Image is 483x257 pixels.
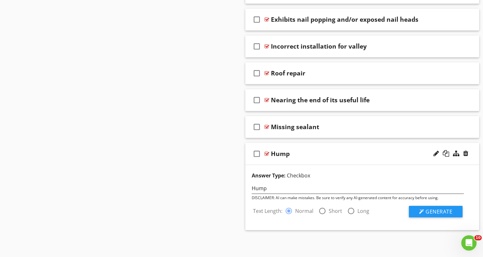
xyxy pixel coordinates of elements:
div: DISCLAIMER: AI can make mistakes. Be sure to verify any AI-generated content for accuracy before ... [252,195,464,201]
div: Roof repair [271,69,305,77]
span: Checkbox [287,172,310,179]
label: Short [329,208,342,214]
i: check_box_outline_blank [252,92,262,108]
div: Exhibits nail popping and/or exposed nail heads [271,16,418,23]
label: Text Length: [253,207,285,215]
i: check_box_outline_blank [252,12,262,27]
div: Nearing the end of its useful life [271,96,370,104]
i: check_box_outline_blank [252,39,262,54]
label: Normal [295,208,313,214]
iframe: Intercom live chat [461,235,477,251]
input: Enter a few words (ex: leaky kitchen faucet) [252,183,464,194]
div: Hump [271,150,290,158]
label: Long [357,208,369,214]
div: Incorrect installation for valley [271,43,367,50]
i: check_box_outline_blank [252,119,262,135]
div: Missing sealant [271,123,319,131]
span: Generate [425,208,452,215]
i: check_box_outline_blank [252,66,262,81]
span: 10 [474,235,482,240]
i: check_box_outline_blank [252,146,262,161]
button: Generate [409,206,463,217]
strong: Answer Type: [252,172,286,179]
